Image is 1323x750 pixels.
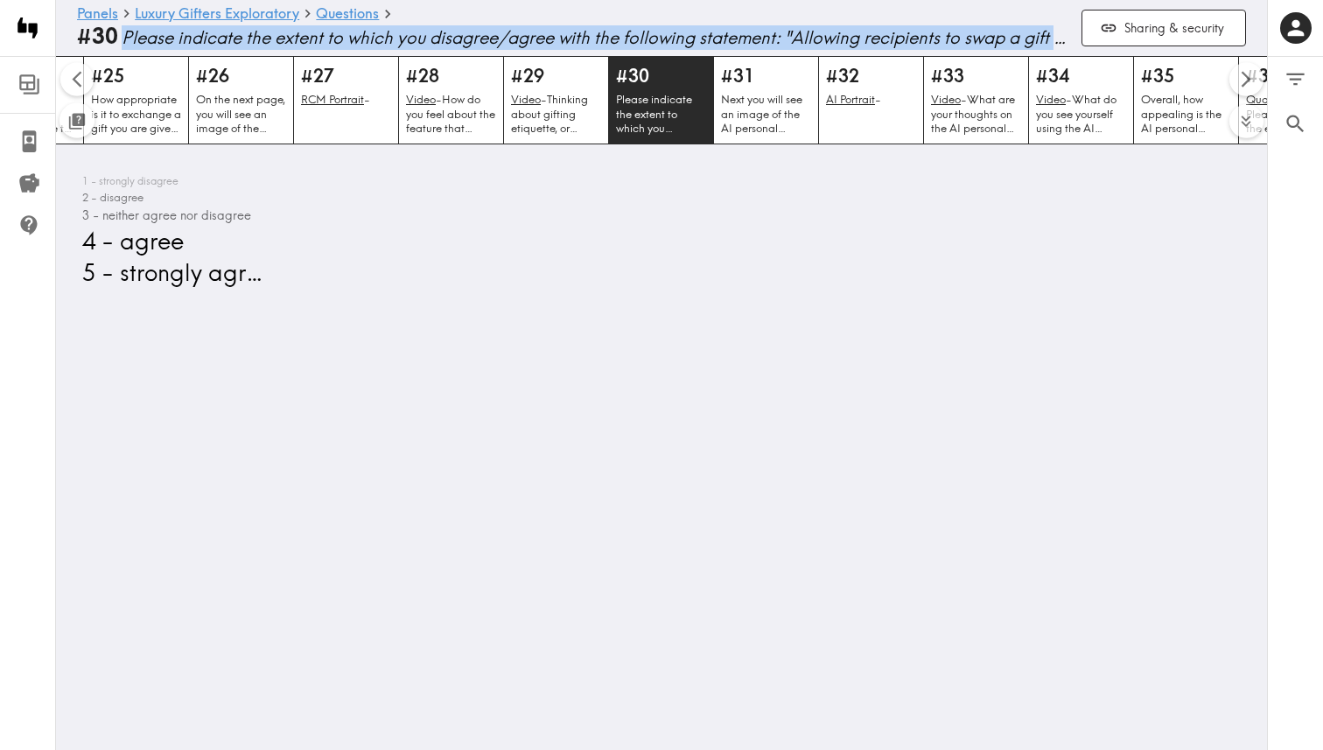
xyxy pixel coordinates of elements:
u: Video [511,92,541,106]
p: Next you will see an image of the AI personal shopping feature. Please review it carefully and an... [721,92,811,136]
a: #34What do you see yourself using the AI personal shopper feature for, if at all? Could this feat... [1029,56,1134,144]
u: RCM Portrait [301,92,364,106]
a: #27RCM Portrait- [294,56,399,144]
a: #25How appropriate is it to exchange a gift you are given for cash? [84,56,189,144]
button: Sharing & security [1081,10,1246,47]
span: Filter Responses [1284,67,1307,91]
a: Panels [77,6,118,23]
b: #30 [77,24,118,49]
span: Please indicate the extent to which you disagree/agree with the following statement: "Allowing re... [122,25,1067,50]
button: Expand to show all items [1229,104,1263,138]
h5: #29 [511,64,601,88]
a: Questions [316,6,379,23]
h5: #35 [1141,64,1231,88]
p: Thinking about gifting etiquette, or culture, in your view are there any faux pas, cultural chall... [511,92,601,136]
u: Quant+Qual [1246,92,1311,106]
a: #31Next you will see an image of the AI personal shopping feature. Please review it carefully and... [714,56,819,144]
h5: #27 [301,64,391,88]
span: 1 - strongly disagree [78,173,178,189]
p: What do you see yourself using the AI personal shopper feature for, if at all? Could this feature... [1036,92,1126,136]
h5: #33 [931,64,1021,88]
u: Video [406,92,436,106]
h5: #32 [826,64,916,88]
p: Please indicate the extent to which you disagree/agree with the following statement: "Allowing re... [616,92,706,136]
h5: #28 [406,64,496,88]
p: Overall, how appealing is the AI personal shopper functionality? [1141,92,1231,136]
h5: #26 [196,64,286,88]
span: 3 - neither agree nor disagree [78,207,251,225]
p: How do you feel about the feature that allows recipients to swap a gift for a different one or ex... [406,92,496,136]
button: Filter Responses [1268,57,1323,102]
u: AI Portrait [826,92,875,106]
a: #32AI Portrait- [819,56,924,144]
span: 2 - disagree [78,189,143,206]
p: How appropriate is it to exchange a gift you are given for cash? [91,92,181,136]
button: Scroll right [1229,62,1263,96]
h5: #25 [91,64,181,88]
p: On the next page, you will see an image of the summarizing recipient features. Please review it c... [196,92,286,136]
a: #28How do you feel about the feature that allows recipients to swap a gift for a different one or... [399,56,504,144]
a: #30Please indicate the extent to which you disagree/agree with the following statement: "Allowing... [609,56,714,144]
span: 4 - agree [78,225,184,257]
span: Search [1284,112,1307,136]
p: - [301,92,391,107]
p: - [826,92,916,107]
button: Search [1268,102,1323,146]
span: 5 - strongly agree [78,256,272,288]
a: #29Thinking about gifting etiquette, or culture, in your view are there any faux pas, cultural ch... [504,56,609,144]
button: Toggle between responses and questions [59,103,94,138]
u: Video [931,92,961,106]
h5: #30 [616,64,706,88]
h5: #31 [721,64,811,88]
u: Video [1036,92,1066,106]
a: Luxury Gifters Exploratory [135,6,299,23]
h5: #34 [1036,64,1126,88]
button: Scroll left [60,62,94,96]
img: Instapanel [10,11,45,46]
a: #33What are your thoughts on the AI personal shopper? Is this an appealing feature? Why or why not? [924,56,1029,144]
a: #26On the next page, you will see an image of the summarizing recipient features. Please review i... [189,56,294,144]
p: What are your thoughts on the AI personal shopper? Is this an appealing feature? Why or why not? [931,92,1021,136]
a: #35Overall, how appealing is the AI personal shopper functionality? [1134,56,1239,144]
